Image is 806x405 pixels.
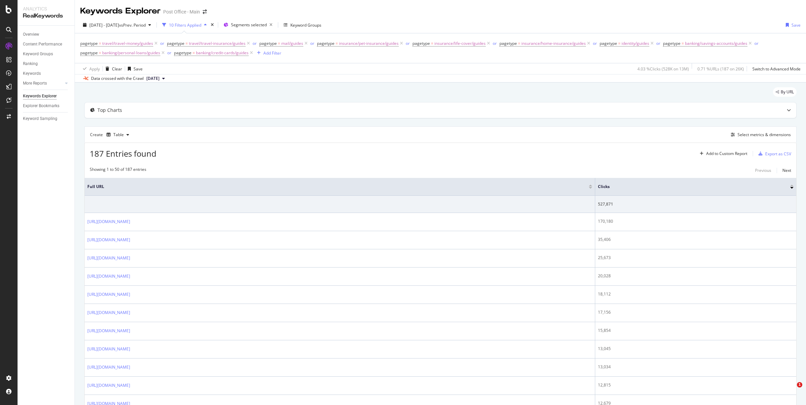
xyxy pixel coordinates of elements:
[431,40,433,46] span: =
[253,40,257,46] button: or
[728,131,791,139] button: Select metrics & dimensions
[593,40,597,46] button: or
[87,291,130,298] a: [URL][DOMAIN_NAME]
[87,364,130,371] a: [URL][DOMAIN_NAME]
[598,201,794,207] div: 527,871
[685,39,747,48] span: banking/savings-accounts/guides
[598,218,794,224] div: 170,180
[160,40,164,46] button: or
[102,39,153,48] span: travel/travel-money/guides
[756,148,791,159] button: Export as CSV
[189,39,246,48] span: travel/travel-insurance/guides
[598,328,794,334] div: 15,854
[738,132,791,137] div: Select metrics & dimensions
[406,40,410,46] div: or
[87,255,130,261] a: [URL][DOMAIN_NAME]
[23,80,63,87] a: More Reports
[87,382,130,389] a: [URL][DOMAIN_NAME]
[783,20,801,30] button: Save
[656,40,660,46] button: or
[80,63,100,74] button: Apply
[193,50,195,56] span: =
[598,364,794,370] div: 13,034
[434,39,486,48] span: insurance/life-cover/guides
[23,70,70,77] a: Keywords
[221,20,275,30] button: Segments selected
[91,75,144,82] div: Data crossed with the Crawl
[23,102,59,110] div: Explorer Bookmarks
[656,40,660,46] div: or
[290,22,321,28] div: Keyword Groups
[167,50,171,56] button: or
[499,40,517,46] span: pagetype
[521,39,586,48] span: insurance/home-insurance/guides
[598,309,794,315] div: 17,156
[80,40,98,46] span: pagetype
[754,40,758,46] button: or
[80,20,154,30] button: [DATE] - [DATE]vsPrev. Period
[752,66,801,72] div: Switch to Advanced Mode
[278,40,280,46] span: =
[23,60,38,67] div: Ranking
[23,93,57,100] div: Keywords Explorer
[637,66,689,72] div: 4.03 % Clicks ( 528K on 13M )
[336,40,338,46] span: =
[263,50,281,56] div: Add Filter
[310,40,314,46] button: or
[23,5,69,12] div: Analytics
[185,40,188,46] span: =
[618,40,621,46] span: =
[755,167,771,173] div: Previous
[103,63,122,74] button: Clear
[23,41,70,48] a: Content Performance
[113,133,124,137] div: Table
[697,66,744,72] div: 0.71 % URLs ( 187 on 26K )
[782,167,791,173] div: Next
[23,41,62,48] div: Content Performance
[600,40,617,46] span: pagetype
[783,382,799,398] iframe: Intercom live chat
[598,273,794,279] div: 20,028
[104,129,132,140] button: Table
[682,40,684,46] span: =
[203,9,207,14] div: arrow-right-arrow-left
[23,31,70,38] a: Overview
[598,346,794,352] div: 13,045
[87,309,130,316] a: [URL][DOMAIN_NAME]
[160,20,209,30] button: 10 Filters Applied
[102,48,160,58] span: banking/personal-loans/guides
[144,74,168,83] button: [DATE]
[174,50,192,56] span: pagetype
[791,22,801,28] div: Save
[406,40,410,46] button: or
[781,90,794,94] span: By URL
[209,22,215,28] div: times
[750,63,801,74] button: Switch to Advanced Mode
[87,328,130,334] a: [URL][DOMAIN_NAME]
[782,166,791,175] button: Next
[518,40,520,46] span: =
[23,70,41,77] div: Keywords
[23,51,70,58] a: Keyword Groups
[90,148,156,159] span: 187 Entries found
[87,273,130,280] a: [URL][DOMAIN_NAME]
[134,66,143,72] div: Save
[119,22,146,28] span: vs Prev. Period
[112,66,122,72] div: Clear
[87,218,130,225] a: [URL][DOMAIN_NAME]
[23,115,70,122] a: Keyword Sampling
[412,40,430,46] span: pagetype
[797,382,802,387] span: 1
[90,129,132,140] div: Create
[87,184,579,190] span: Full URL
[160,40,164,46] div: or
[97,107,122,114] div: Top Charts
[765,151,791,157] div: Export as CSV
[80,5,161,17] div: Keywords Explorer
[169,22,201,28] div: 10 Filters Applied
[754,40,758,46] div: or
[80,50,98,56] span: pagetype
[146,75,160,82] span: 2025 Aug. 25th
[99,50,101,56] span: =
